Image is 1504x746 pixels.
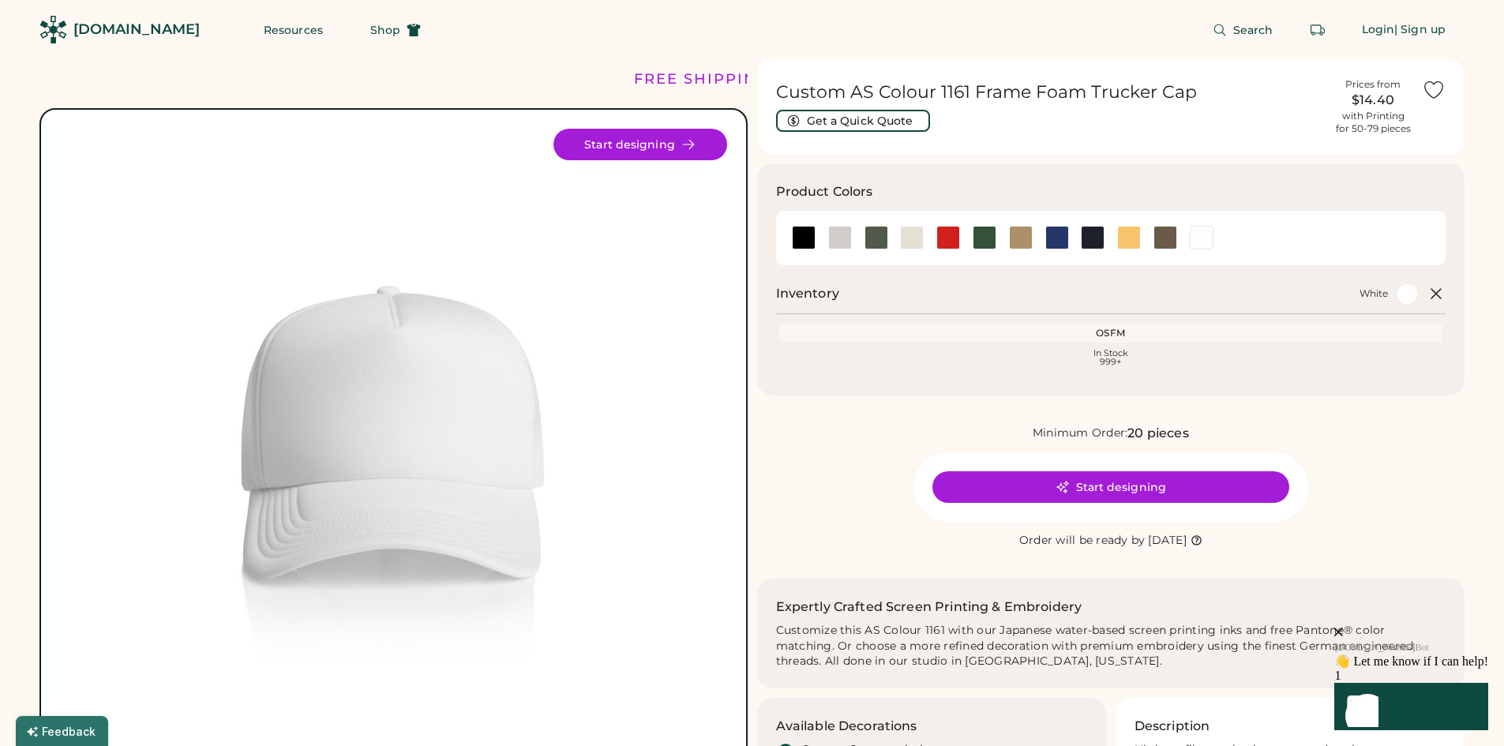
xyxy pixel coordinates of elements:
h3: Description [1135,717,1210,736]
h2: Inventory [776,284,839,303]
div: OSFM [782,327,1440,339]
button: Resources [245,14,342,46]
h1: Custom AS Colour 1161 Frame Foam Trucker Cap [776,81,1325,103]
div: FREE SHIPPING [634,69,770,90]
div: $14.40 [1333,91,1412,110]
div: 20 pieces [1127,424,1188,443]
div: Minimum Order: [1033,425,1128,441]
h3: Available Decorations [776,717,917,736]
div: Customize this AS Colour 1161 with our Japanese water-based screen printing inks and free Pantone... [776,623,1446,670]
div: White [1360,287,1388,300]
div: Prices from [1345,78,1401,91]
button: Get a Quick Quote [776,110,930,132]
div: Order will be ready by [1019,533,1146,549]
span: Shop [370,24,400,36]
span: Search [1233,24,1273,36]
button: Start designing [932,471,1289,503]
div: Login [1362,22,1395,38]
div: [DOMAIN_NAME] [73,20,200,39]
h2: Expertly Crafted Screen Printing & Embroidery [776,598,1082,617]
img: Rendered Logo - Screens [39,16,67,43]
button: Search [1194,14,1292,46]
button: Retrieve an order [1302,14,1333,46]
button: Start designing [553,129,727,160]
div: [DATE] [1148,533,1187,549]
button: Shop [351,14,440,46]
div: with Printing for 50-79 pieces [1336,110,1411,135]
div: | Sign up [1394,22,1446,38]
div: In Stock 999+ [782,349,1440,366]
iframe: Front Chat [1240,543,1500,743]
h3: Product Colors [776,182,873,201]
